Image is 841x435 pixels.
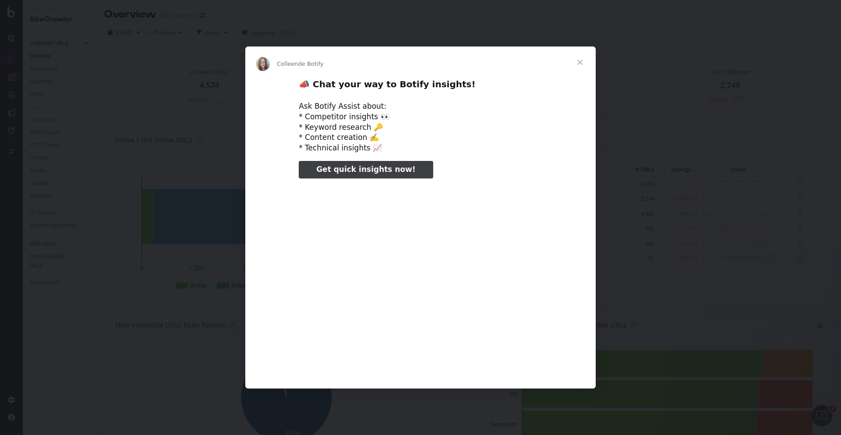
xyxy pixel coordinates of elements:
div: Ask Botify Assist about: * Competitor insights 👀 * Keyword research 🔑 * Content creation ✍️ * Tec... [299,101,542,153]
span: Get quick insights now! [316,165,415,174]
span: Fermer [564,46,596,78]
h2: 📣 Chat your way to Botify insights! [299,78,542,95]
img: Profile image for Colleen [256,57,270,71]
span: Colleen [277,61,298,67]
a: Get quick insights now! [299,161,433,178]
video: Regarder la vidéo [238,186,603,369]
span: de Botify [298,61,324,67]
